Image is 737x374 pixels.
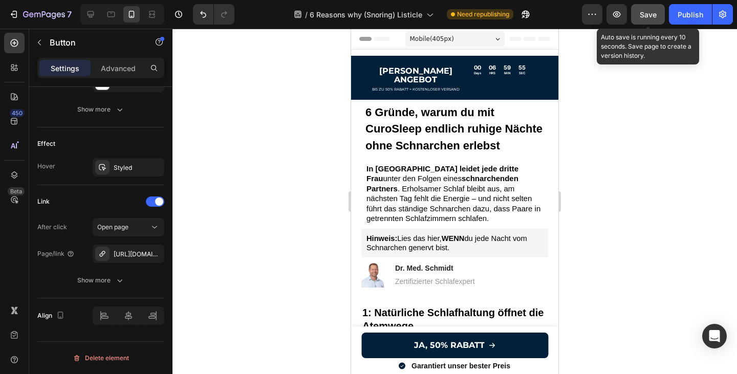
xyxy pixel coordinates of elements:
[37,197,50,206] div: Link
[457,10,509,19] span: Need republishing
[631,4,665,25] button: Save
[67,8,72,20] p: 7
[37,309,67,323] div: Align
[114,250,162,259] div: [URL][DOMAIN_NAME]
[50,36,137,49] p: Button
[37,271,164,290] button: Show more
[77,275,125,285] div: Show more
[305,9,308,20] span: /
[77,104,125,115] div: Show more
[678,9,703,20] div: Publish
[97,223,128,231] span: Open page
[93,218,164,236] button: Open page
[640,10,657,19] span: Save
[73,352,129,364] div: Delete element
[37,162,55,171] div: Hover
[193,4,234,25] div: Undo/Redo
[10,109,25,117] div: 450
[51,63,79,74] p: Settings
[37,100,164,119] button: Show more
[669,4,712,25] button: Publish
[310,9,422,20] span: 6 Reasons why (Snoring) Listicle
[37,139,55,148] div: Effect
[114,163,162,172] div: Styled
[4,4,76,25] button: 7
[351,29,558,374] iframe: Design area
[8,187,25,195] div: Beta
[37,350,164,366] button: Delete element
[702,324,727,348] div: Open Intercom Messenger
[37,223,67,232] div: After click
[101,63,136,74] p: Advanced
[37,249,75,258] div: Page/link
